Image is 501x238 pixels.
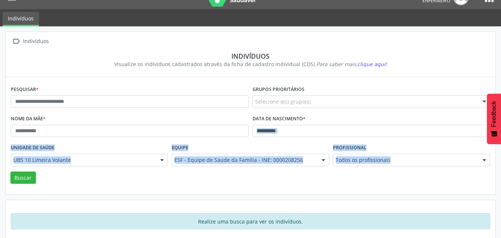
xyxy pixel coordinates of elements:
i: Para saber mais, [316,61,387,68]
label: Equipe [172,142,188,154]
div: Indivíduos [16,52,485,60]
div: Indivíduos [22,36,50,47]
label: Unidade de saúde [11,142,55,154]
button: Feedback - Mostrar pesquisa [487,94,501,144]
span: Selecione o(s) grupo(s) [255,98,311,105]
a:  Indivíduos [11,36,50,47]
span: ESF - Equipe de Saude da Familia - INE: 0000208256 [174,156,314,164]
span: Todos os profissionais [336,156,475,164]
button: Buscar [10,172,36,184]
a: Indivíduos [3,12,39,26]
label: Nome da mãe [11,113,46,125]
label: Pesquisar [11,84,39,95]
div: Realize uma busca para ver os indivíduos. [11,213,490,229]
span: Feedback [491,101,497,127]
label: Data de nascimento [253,113,306,125]
span: UBS 10 Limeira Volante [13,156,153,164]
i:  [11,36,22,47]
label: Grupos prioritários [253,84,304,95]
div: Visualize os indivíduos cadastrados através da ficha de cadastro individual (CDS). [16,60,485,68]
